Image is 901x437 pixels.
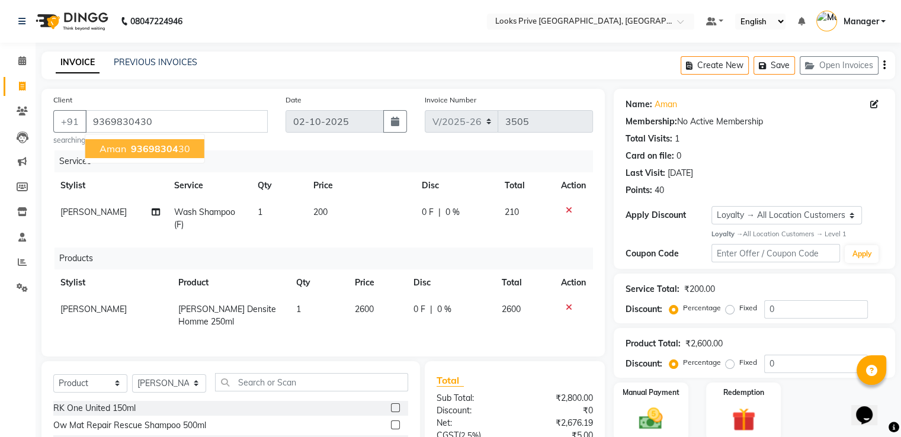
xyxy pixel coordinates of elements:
label: Percentage [683,357,721,368]
label: Percentage [683,303,721,313]
div: 1 [675,133,679,145]
div: Discount: [428,404,515,417]
span: 0 F [422,206,434,218]
div: Discount: [626,358,662,370]
div: Sub Total: [428,392,515,404]
div: Net: [428,417,515,429]
span: | [430,303,432,316]
th: Total [498,172,554,199]
th: Product [171,269,288,296]
th: Qty [289,269,348,296]
div: Discount: [626,303,662,316]
div: ₹2,676.19 [515,417,602,429]
span: 2600 [355,304,374,314]
div: 40 [655,184,664,197]
b: 08047224946 [130,5,182,38]
div: Points: [626,184,652,197]
th: Service [167,172,251,199]
label: Fixed [739,303,757,313]
th: Total [495,269,554,296]
label: Client [53,95,72,105]
span: Wash Shampoo(F) [174,207,235,230]
a: INVOICE [56,52,100,73]
input: Enter Offer / Coupon Code [711,244,841,262]
div: Service Total: [626,283,679,295]
span: 1 [258,207,262,217]
div: Name: [626,98,652,111]
div: Apply Discount [626,209,711,221]
label: Date [286,95,302,105]
a: Aman [655,98,677,111]
button: Save [753,56,795,75]
span: [PERSON_NAME] Densite Homme 250ml [178,304,276,327]
span: 2600 [502,304,521,314]
span: 1 [296,304,301,314]
img: Manager [816,11,837,31]
small: searching... [53,135,268,146]
span: 0 % [445,206,460,218]
th: Price [306,172,415,199]
a: PREVIOUS INVOICES [114,57,197,68]
span: 0 % [437,303,451,316]
span: [PERSON_NAME] [60,304,127,314]
div: ₹200.00 [684,283,715,295]
th: Stylist [53,172,167,199]
div: Coupon Code [626,248,711,260]
div: Ow Mat Repair Rescue Shampoo 500ml [53,419,206,432]
div: All Location Customers → Level 1 [711,229,883,239]
button: Open Invoices [800,56,878,75]
div: RK One United 150ml [53,402,136,414]
span: 0 F [413,303,425,316]
th: Price [348,269,406,296]
th: Stylist [53,269,171,296]
div: 0 [676,150,681,162]
span: 200 [313,207,328,217]
span: 210 [505,207,519,217]
span: Aman [100,143,126,155]
input: Search or Scan [215,373,408,391]
span: [PERSON_NAME] [60,207,127,217]
button: Create New [681,56,749,75]
th: Disc [415,172,498,199]
div: Product Total: [626,338,681,350]
div: Last Visit: [626,167,665,179]
span: | [438,206,441,218]
th: Disc [406,269,495,296]
th: Qty [251,172,306,199]
div: [DATE] [668,167,693,179]
div: Membership: [626,115,677,128]
button: +91 [53,110,86,133]
span: 93698304 [131,143,178,155]
button: Apply [845,245,878,263]
span: Manager [843,15,878,28]
label: Redemption [723,387,764,398]
img: _cash.svg [631,405,670,432]
div: Products [54,248,602,269]
iframe: chat widget [851,390,889,425]
div: Services [54,150,602,172]
th: Action [554,172,593,199]
div: Total Visits: [626,133,672,145]
div: ₹2,600.00 [685,338,723,350]
label: Manual Payment [623,387,679,398]
strong: Loyalty → [711,230,743,238]
div: ₹2,800.00 [515,392,602,404]
img: _gift.svg [724,405,763,435]
div: ₹0 [515,404,602,417]
span: Total [437,374,464,387]
th: Action [554,269,593,296]
div: Card on file: [626,150,674,162]
input: Search by Name/Mobile/Email/Code [85,110,268,133]
label: Invoice Number [425,95,476,105]
div: No Active Membership [626,115,883,128]
ngb-highlight: 30 [129,143,190,155]
img: logo [30,5,111,38]
label: Fixed [739,357,757,368]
